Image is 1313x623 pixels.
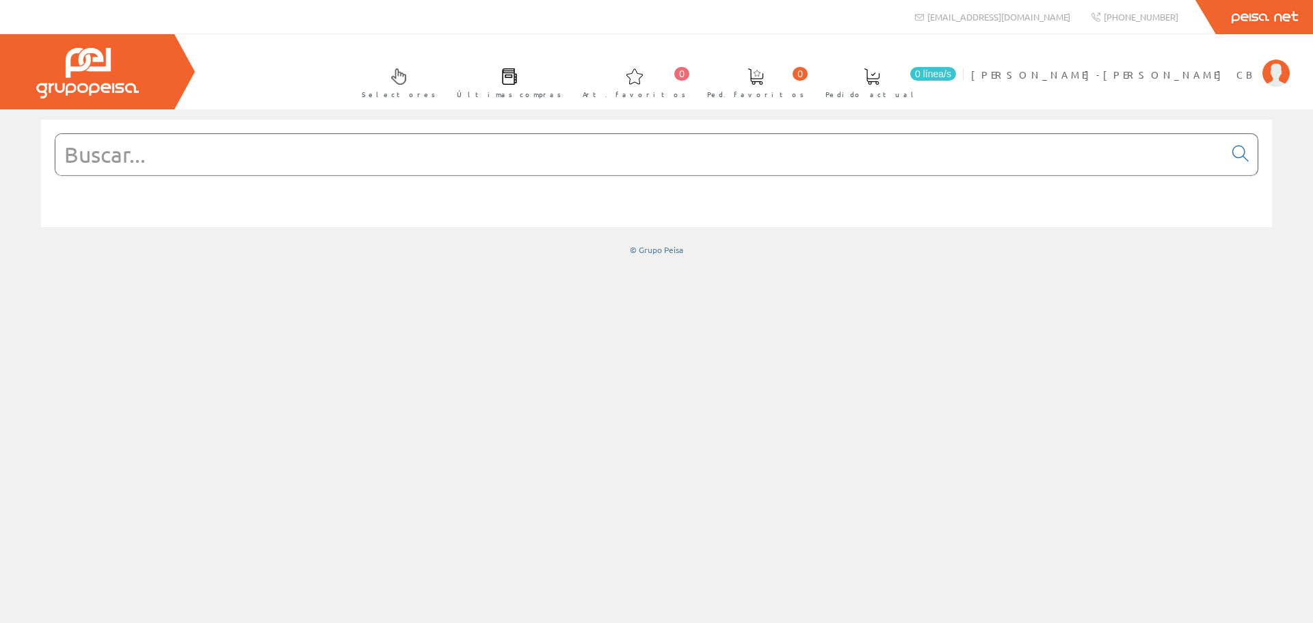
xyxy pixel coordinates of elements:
span: Últimas compras [457,88,561,101]
span: 0 línea/s [910,67,956,81]
a: [PERSON_NAME]-[PERSON_NAME] CB [971,57,1290,70]
span: [EMAIL_ADDRESS][DOMAIN_NAME] [927,11,1070,23]
span: Ped. favoritos [707,88,804,101]
a: Selectores [348,57,442,107]
span: [PHONE_NUMBER] [1104,11,1178,23]
span: 0 [674,67,689,81]
input: Buscar... [55,134,1224,175]
div: © Grupo Peisa [41,244,1272,256]
span: Selectores [362,88,436,101]
span: [PERSON_NAME]-[PERSON_NAME] CB [971,68,1256,81]
a: Últimas compras [443,57,568,107]
span: Art. favoritos [583,88,686,101]
img: Grupo Peisa [36,48,139,98]
span: 0 [793,67,808,81]
span: Pedido actual [825,88,918,101]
